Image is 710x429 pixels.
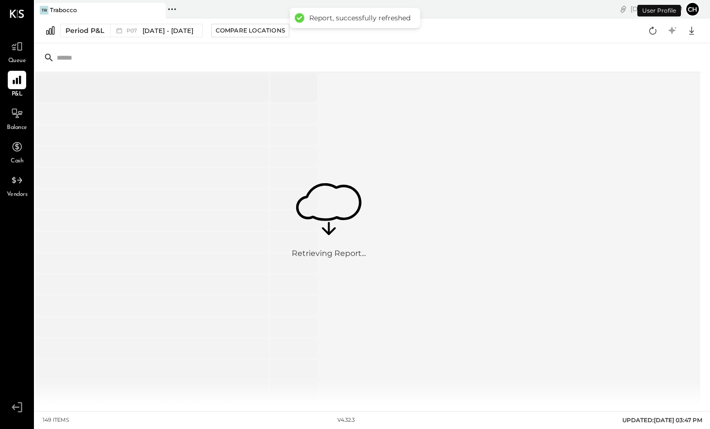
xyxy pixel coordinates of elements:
a: Cash [0,138,33,166]
span: Queue [8,57,26,65]
div: Report, successfully refreshed [309,14,410,22]
div: Compare Locations [216,26,285,34]
div: Tr [40,6,48,15]
button: ch [685,1,700,17]
span: [DATE] - [DATE] [142,26,193,35]
button: Period P&L P07[DATE] - [DATE] [60,24,203,37]
div: 149 items [43,416,69,424]
div: Period P&L [65,26,104,35]
a: Vendors [0,171,33,199]
span: P07 [126,28,140,33]
a: Queue [0,37,33,65]
div: Retrieving Report... [292,249,366,260]
div: [DATE] [631,4,682,14]
a: Balance [0,104,33,132]
div: copy link [618,4,628,14]
span: UPDATED: [DATE] 03:47 PM [622,416,702,424]
span: Balance [7,124,27,132]
div: Trabocco [50,6,77,14]
div: User Profile [637,5,681,16]
button: Compare Locations [211,24,289,37]
span: P&L [12,90,23,99]
a: P&L [0,71,33,99]
span: Cash [11,157,23,166]
div: v 4.32.3 [337,416,355,424]
span: Vendors [7,191,28,199]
